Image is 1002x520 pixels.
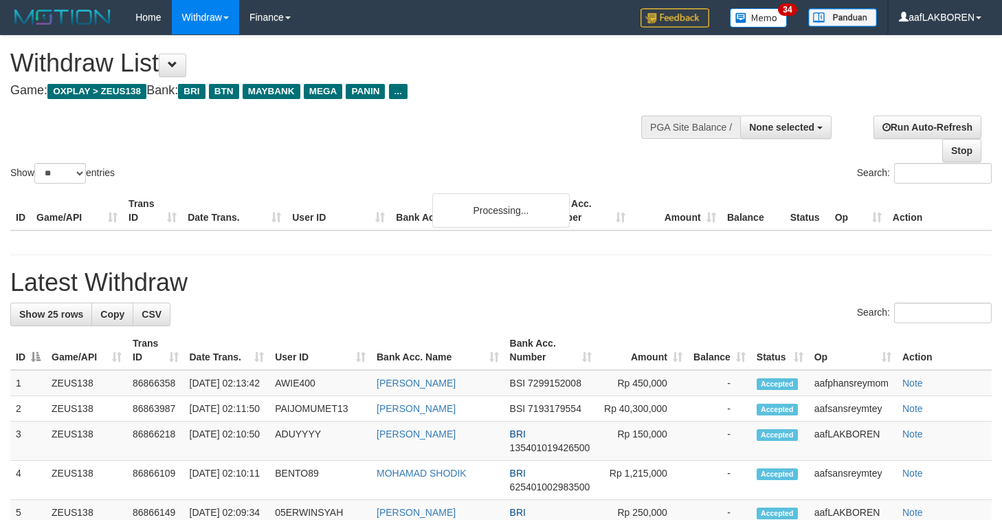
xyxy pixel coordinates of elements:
[287,191,390,230] th: User ID
[10,303,92,326] a: Show 25 rows
[510,468,526,479] span: BRI
[123,191,182,230] th: Trans ID
[510,378,526,389] span: BSI
[269,396,371,422] td: PAIJOMUMET13
[19,309,83,320] span: Show 25 rows
[269,370,371,396] td: AWIE400
[830,191,887,230] th: Op
[10,50,654,77] h1: Withdraw List
[269,331,371,370] th: User ID: activate to sort column ascending
[127,370,183,396] td: 86866358
[377,468,467,479] a: MOHAMAD SHODIK
[902,507,923,518] a: Note
[127,422,183,461] td: 86866218
[539,191,630,230] th: Bank Acc. Number
[730,8,788,28] img: Button%20Memo.svg
[809,396,897,422] td: aafsansreymtey
[528,378,581,389] span: Copy 7299152008 to clipboard
[243,84,300,99] span: MAYBANK
[688,331,751,370] th: Balance: activate to sort column ascending
[631,191,722,230] th: Amount
[778,3,797,16] span: 34
[785,191,830,230] th: Status
[722,191,785,230] th: Balance
[809,422,897,461] td: aafLAKBOREN
[528,403,581,414] span: Copy 7193179554 to clipboard
[757,429,798,441] span: Accepted
[346,84,385,99] span: PANIN
[902,468,923,479] a: Note
[688,396,751,422] td: -
[377,507,456,518] a: [PERSON_NAME]
[857,303,992,323] label: Search:
[10,191,31,230] th: ID
[31,191,123,230] th: Game/API
[46,370,127,396] td: ZEUS138
[389,84,408,99] span: ...
[10,461,46,500] td: 4
[100,309,124,320] span: Copy
[46,396,127,422] td: ZEUS138
[597,370,688,396] td: Rp 450,000
[46,422,127,461] td: ZEUS138
[142,309,162,320] span: CSV
[10,7,115,28] img: MOTION_logo.png
[46,461,127,500] td: ZEUS138
[127,396,183,422] td: 86863987
[432,193,570,228] div: Processing...
[894,163,992,184] input: Search:
[184,461,270,500] td: [DATE] 02:10:11
[377,378,456,389] a: [PERSON_NAME]
[857,163,992,184] label: Search:
[504,331,597,370] th: Bank Acc. Number: activate to sort column ascending
[749,122,814,133] span: None selected
[510,442,590,453] span: Copy 135401019426500 to clipboard
[34,163,86,184] select: Showentries
[91,303,133,326] a: Copy
[597,461,688,500] td: Rp 1,215,000
[184,370,270,396] td: [DATE] 02:13:42
[10,269,992,296] h1: Latest Withdraw
[10,163,115,184] label: Show entries
[47,84,146,99] span: OXPLAY > ZEUS138
[902,429,923,440] a: Note
[127,461,183,500] td: 86866109
[10,422,46,461] td: 3
[269,422,371,461] td: ADUYYYY
[182,191,287,230] th: Date Trans.
[757,404,798,415] span: Accepted
[178,84,205,99] span: BRI
[809,370,897,396] td: aafphansreymom
[510,507,526,518] span: BRI
[133,303,170,326] a: CSV
[942,139,981,162] a: Stop
[688,422,751,461] td: -
[688,461,751,500] td: -
[510,429,526,440] span: BRI
[809,461,897,500] td: aafsansreymtey
[46,331,127,370] th: Game/API: activate to sort column ascending
[740,116,832,139] button: None selected
[808,8,877,27] img: panduan.png
[894,303,992,323] input: Search:
[873,116,981,139] a: Run Auto-Refresh
[209,84,239,99] span: BTN
[390,191,539,230] th: Bank Acc. Name
[757,468,798,480] span: Accepted
[10,396,46,422] td: 2
[377,429,456,440] a: [PERSON_NAME]
[757,378,798,390] span: Accepted
[184,422,270,461] td: [DATE] 02:10:50
[597,331,688,370] th: Amount: activate to sort column ascending
[269,461,371,500] td: BENTO89
[184,331,270,370] th: Date Trans.: activate to sort column ascending
[371,331,504,370] th: Bank Acc. Name: activate to sort column ascending
[510,403,526,414] span: BSI
[10,84,654,98] h4: Game: Bank:
[304,84,343,99] span: MEGA
[751,331,809,370] th: Status: activate to sort column ascending
[597,422,688,461] td: Rp 150,000
[902,403,923,414] a: Note
[127,331,183,370] th: Trans ID: activate to sort column ascending
[897,331,992,370] th: Action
